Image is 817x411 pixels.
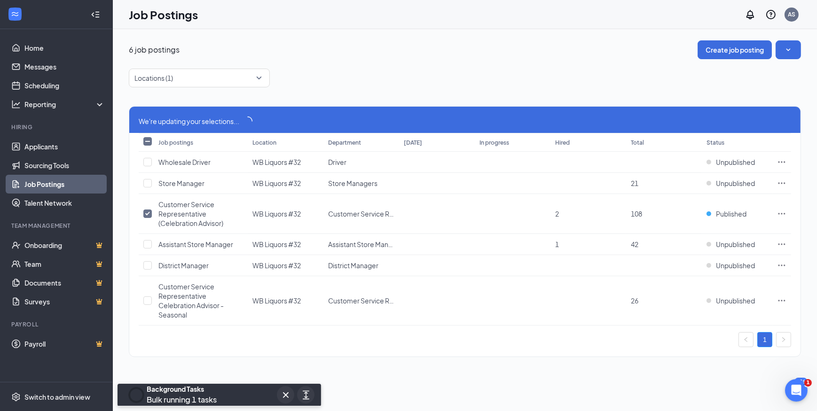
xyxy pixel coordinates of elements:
[328,261,378,270] span: District Manager
[24,137,105,156] a: Applicants
[24,255,105,273] a: TeamCrown
[129,45,180,55] p: 6 job postings
[765,9,777,20] svg: QuestionInfo
[777,240,786,249] svg: Ellipses
[139,116,239,126] span: We're updating your selections...
[777,178,786,188] svg: Ellipses
[248,234,323,255] td: WB Liquors #32
[555,209,559,218] span: 2
[158,240,233,248] span: Assistant Store Manager
[24,100,105,109] div: Reporting
[757,332,772,347] li: 1
[24,392,90,402] div: Switch to admin view
[328,179,377,187] span: Store Managers
[399,133,475,152] th: [DATE]
[781,337,786,342] span: right
[248,173,323,194] td: WB Liquors #32
[158,139,193,147] div: Job postings
[323,255,399,276] td: District Manager
[24,292,105,311] a: SurveysCrown
[323,173,399,194] td: Store Managers
[550,133,626,152] th: Hired
[777,261,786,270] svg: Ellipses
[804,379,812,387] span: 1
[716,240,755,249] span: Unpublished
[631,179,638,187] span: 21
[242,115,254,127] span: loading
[328,158,346,166] span: Driver
[777,209,786,218] svg: Ellipses
[300,389,312,401] svg: ArrowsExpand
[784,45,793,54] svg: SmallChevronDown
[631,209,642,218] span: 108
[24,156,105,175] a: Sourcing Tools
[280,389,291,401] svg: Cross
[158,282,224,319] span: Customer Service Representative Celebration Advisor - Seasonal
[631,240,638,248] span: 42
[788,10,795,18] div: AS
[147,395,217,404] span: Bulk running 1 tasks
[698,40,772,59] button: Create job posting
[10,9,20,19] svg: WorkstreamLogo
[631,296,638,305] span: 26
[776,332,791,347] li: Next Page
[252,139,276,147] div: Location
[738,332,754,347] li: Previous Page
[716,157,755,167] span: Unpublished
[248,255,323,276] td: WB Liquors #32
[252,261,301,270] span: WB Liquors #32
[24,236,105,255] a: OnboardingCrown
[252,158,301,166] span: WB Liquors #32
[716,261,755,270] span: Unpublished
[794,378,808,386] div: 126
[758,333,772,347] a: 1
[702,133,772,152] th: Status
[328,240,403,248] span: Assistant Store Manager
[252,179,301,187] span: WB Liquors #32
[11,320,103,328] div: Payroll
[11,123,103,131] div: Hiring
[129,7,198,23] h1: Job Postings
[248,194,323,234] td: WB Liquors #32
[738,332,754,347] button: left
[11,222,103,230] div: Team Management
[252,296,301,305] span: WB Liquors #32
[555,240,559,248] span: 1
[323,152,399,173] td: Driver
[626,133,702,152] th: Total
[776,40,801,59] button: SmallChevronDown
[248,276,323,326] td: WB Liquors #32
[323,234,399,255] td: Assistant Store Manager
[777,157,786,167] svg: Ellipses
[24,76,105,95] a: Scheduling
[248,152,323,173] td: WB Liquors #32
[716,209,746,218] span: Published
[328,209,433,218] span: Customer Service Representative
[158,200,223,227] span: Customer Service Representative (Celebration Advisor)
[24,39,105,57] a: Home
[328,296,433,305] span: Customer Service Representative
[24,175,105,194] a: Job Postings
[24,334,105,353] a: PayrollCrown
[11,100,21,109] svg: Analysis
[716,296,755,305] span: Unpublished
[147,384,217,394] div: Background Tasks
[743,337,749,342] span: left
[252,240,301,248] span: WB Liquors #32
[328,139,361,147] div: Department
[475,133,550,152] th: In progress
[777,296,786,305] svg: Ellipses
[24,57,105,76] a: Messages
[91,10,100,19] svg: Collapse
[785,379,808,402] iframe: Intercom live chat
[158,179,204,187] span: Store Manager
[323,194,399,234] td: Customer Service Representative
[24,273,105,292] a: DocumentsCrown
[11,392,21,402] svg: Settings
[716,178,755,188] span: Unpublished
[158,261,209,270] span: District Manager
[745,9,756,20] svg: Notifications
[252,209,301,218] span: WB Liquors #32
[776,332,791,347] button: right
[323,276,399,326] td: Customer Service Representative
